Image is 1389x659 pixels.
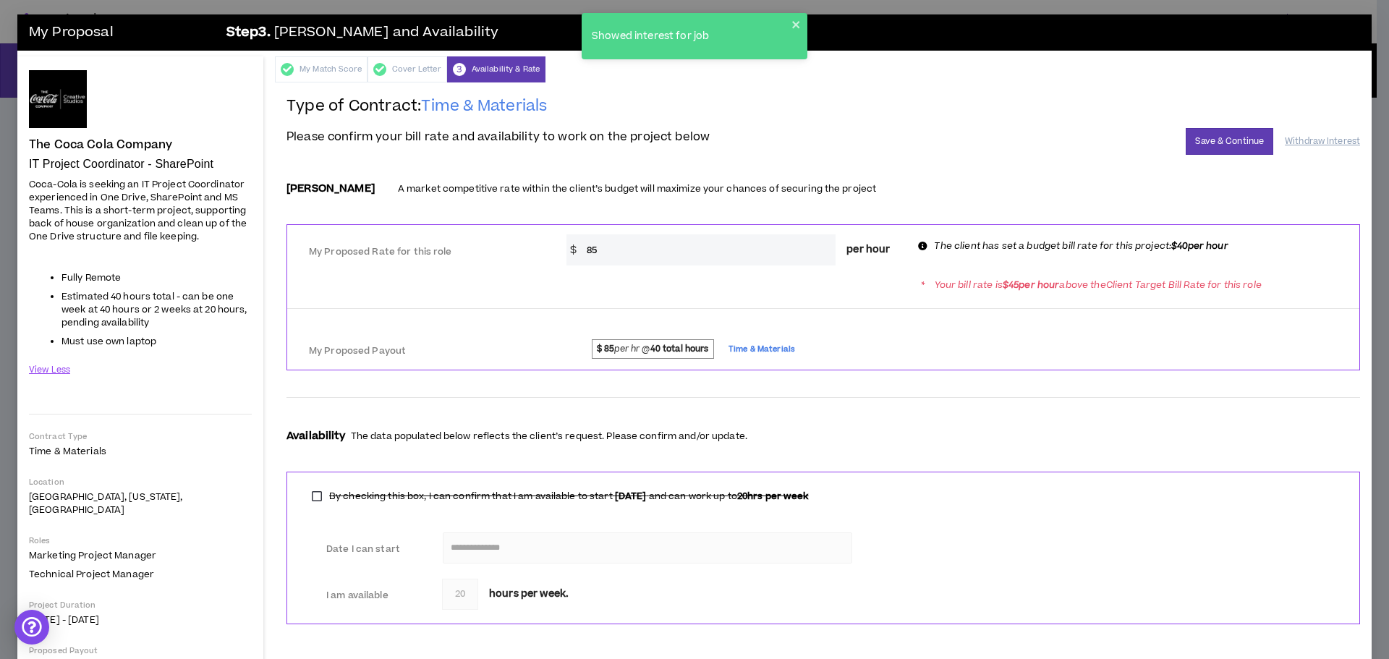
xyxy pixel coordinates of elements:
b: [DATE] [613,490,649,503]
p: Project Duration [29,600,252,611]
span: By checking this box, I can confirm that I am available to start and can work up to [329,490,809,503]
span: Estimated 40 hours total - can be one week at 40 hours or 2 weeks at 20 hours, pending availability [61,290,247,329]
p: Your bill rate is above the Client Target Bill Rate for this role [935,279,1262,292]
b: $40 per hour [1171,239,1228,252]
p: [GEOGRAPHIC_DATA], [US_STATE], [GEOGRAPHIC_DATA] [29,490,252,516]
span: Technical Project Manager [29,568,154,581]
span: Must use own laptop [61,335,156,348]
h2: Type of Contract: [286,96,1360,128]
h3: [PERSON_NAME] [286,183,375,195]
p: Proposed Payout [29,645,252,656]
p: The data populated below reflects the client’s request. Please confirm and/or update. [351,430,747,443]
button: Withdraw Interest [1285,129,1360,154]
p: A market competitive rate within the client’s budget will maximize your chances of securing the p... [398,182,876,196]
div: Open Intercom Messenger [14,610,49,645]
span: per hr @ [592,339,714,358]
strong: $ 45 per hour [1003,279,1060,292]
p: [DATE] - [DATE] [29,613,252,626]
p: The client has set a budget bill rate for this project: [934,239,1228,253]
p: Contract Type [29,431,252,442]
b: 20 hrs per week [737,490,809,503]
button: Save & Continue [1186,128,1273,155]
div: Cover Letter [368,56,447,82]
span: hours per week. [489,587,569,602]
h3: My Proposal [29,18,217,47]
p: Time & Materials [29,445,252,458]
strong: 40 total hours [650,343,709,355]
label: Date I can start [326,537,409,562]
span: Marketing Project Manager [29,549,156,562]
label: My Proposed Payout [309,339,534,364]
strong: $ 85 [597,343,615,355]
span: Time & Materials [421,95,547,116]
p: Roles [29,535,252,546]
span: Coca-Cola is seeking an IT Project Coordinator experienced in One Drive, SharePoint and MS Teams.... [29,178,247,243]
button: close [791,19,802,30]
h3: Availability [286,430,345,443]
span: $ [566,234,580,265]
span: [PERSON_NAME] and Availability [274,22,499,43]
button: View Less [29,357,70,383]
span: Time & Materials [729,341,795,357]
h4: The Coca Cola Company [29,138,172,151]
div: My Match Score [275,56,368,82]
p: Location [29,477,252,488]
span: Please confirm your bill rate and availability to work on the project below [286,128,710,145]
b: Step 3 . [226,22,271,43]
div: Showed interest for job [587,25,791,48]
p: IT Project Coordinator - SharePoint [29,157,252,171]
span: Fully Remote [61,271,121,284]
span: per hour [846,242,890,258]
label: I am available [326,583,409,608]
label: My Proposed Rate for this role [309,239,534,265]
